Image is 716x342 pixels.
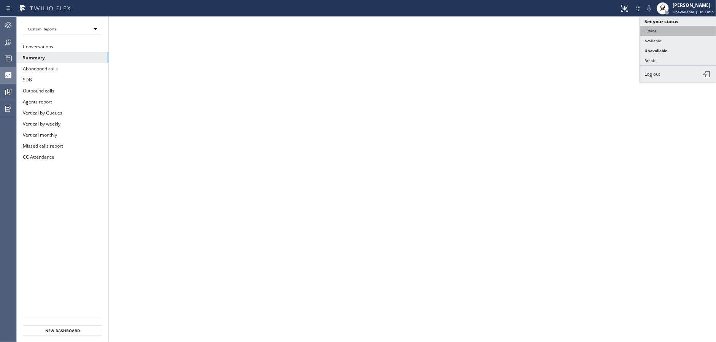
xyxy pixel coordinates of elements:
[17,74,108,85] button: SDB
[673,2,714,8] div: [PERSON_NAME]
[17,129,108,140] button: Vertical monthly
[17,96,108,107] button: Agents report
[17,52,108,63] button: Summary
[17,85,108,96] button: Outbound calls
[23,23,102,35] div: Custom Reports
[673,9,714,14] span: Unavailable | 3h 1min
[17,151,108,162] button: CC Attendance
[109,17,716,342] iframe: dashboard_b794bedd1109
[17,140,108,151] button: Missed calls report
[17,41,108,52] button: Conversations
[17,107,108,118] button: Vertical by Queues
[23,325,102,336] button: New Dashboard
[644,3,654,14] button: Mute
[17,63,108,74] button: Abandoned calls
[17,118,108,129] button: Vertical by weekly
